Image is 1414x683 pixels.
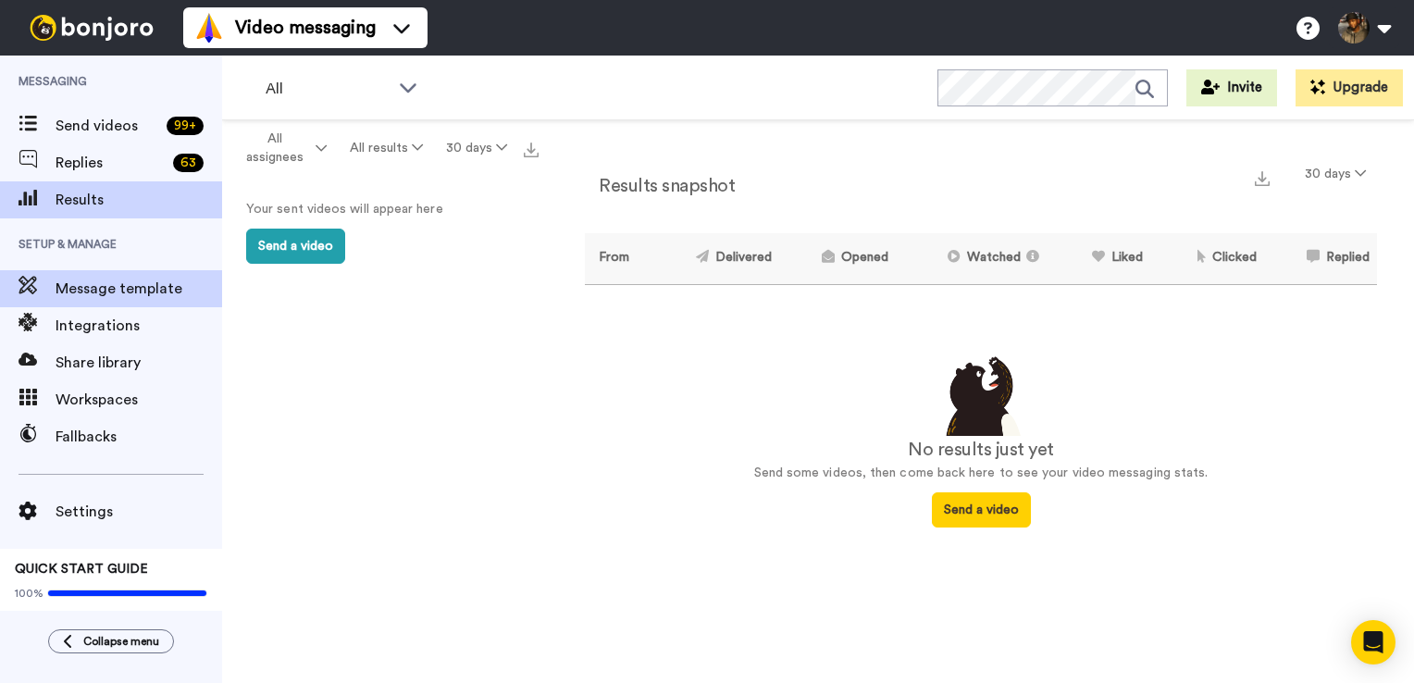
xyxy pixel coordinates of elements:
[524,143,539,157] img: export.svg
[56,189,222,211] span: Results
[83,634,159,649] span: Collapse menu
[434,131,518,165] button: 30 days
[56,389,222,411] span: Workspaces
[173,154,204,172] div: 63
[194,13,224,43] img: vm-color.svg
[1186,69,1277,106] button: Invite
[518,134,544,162] button: Export all results that match these filters now.
[56,278,222,300] span: Message template
[56,152,166,174] span: Replies
[1294,157,1377,191] button: 30 days
[585,233,650,284] th: From
[779,233,897,284] th: Opened
[56,352,222,374] span: Share library
[56,315,222,337] span: Integrations
[1264,233,1377,284] th: Replied
[339,131,435,165] button: All results
[48,629,174,653] button: Collapse menu
[246,229,345,264] button: Send a video
[585,436,1377,464] div: No results just yet
[932,503,1031,516] a: Send a video
[226,122,339,174] button: All assignees
[1296,69,1403,106] button: Upgrade
[1053,233,1150,284] th: Liked
[1150,233,1264,284] th: Clicked
[235,15,376,41] span: Video messaging
[1255,171,1270,186] img: export.svg
[237,130,312,167] span: All assignees
[56,115,159,137] span: Send videos
[1351,620,1395,664] div: Open Intercom Messenger
[896,233,1052,284] th: Watched
[15,563,148,576] span: QUICK START GUIDE
[1249,164,1275,191] button: Export a summary of each team member’s results that match this filter now.
[15,586,43,601] span: 100%
[650,233,778,284] th: Delivered
[167,117,204,135] div: 99 +
[56,426,222,448] span: Fallbacks
[932,492,1031,528] button: Send a video
[246,200,524,219] p: Your sent videos will appear here
[22,15,161,41] img: bj-logo-header-white.svg
[585,464,1377,483] p: Send some videos, then come back here to see your video messaging stats.
[585,176,735,196] h2: Results snapshot
[266,78,390,100] span: All
[56,501,222,523] span: Settings
[935,352,1027,437] img: results-emptystates.png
